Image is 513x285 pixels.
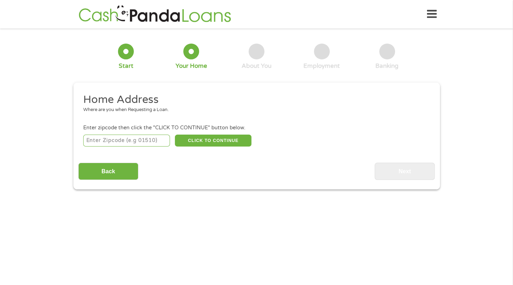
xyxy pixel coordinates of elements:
input: Next [375,163,435,180]
div: Banking [375,62,399,70]
div: Start [119,62,133,70]
input: Enter Zipcode (e.g 01510) [83,135,170,147]
div: Employment [303,62,340,70]
div: Enter zipcode then click the "CLICK TO CONTINUE" button below. [83,124,429,132]
img: GetLoanNow Logo [77,4,233,24]
input: Back [78,163,138,180]
div: Where are you when Requesting a Loan. [83,106,425,114]
div: About You [242,62,271,70]
h2: Home Address [83,93,425,107]
button: CLICK TO CONTINUE [175,135,251,147]
div: Your Home [176,62,207,70]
